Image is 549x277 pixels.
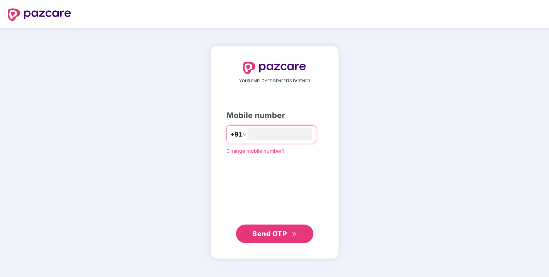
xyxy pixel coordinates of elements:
[226,148,285,154] a: Change mobile number?
[236,225,313,243] button: Send OTPdouble-right
[231,130,242,139] span: +91
[8,8,71,21] img: logo
[243,62,306,74] img: logo
[239,78,310,84] span: YOUR EMPLOYEE BENEFITS PARTNER
[226,110,323,122] div: Mobile number
[292,232,297,237] span: double-right
[242,132,247,137] span: down
[252,230,287,238] span: Send OTP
